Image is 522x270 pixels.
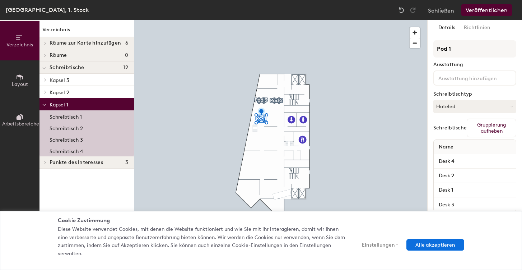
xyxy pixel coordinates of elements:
font: 3 [125,159,128,165]
img: Wiederholen [409,6,416,14]
img: Rückgängig machen [398,6,405,14]
font: Schreibtisch 3 [50,137,83,143]
input: Ausstattung hinzufügen [437,73,502,82]
button: Alle akzeptieren [406,239,464,251]
button: Schließen [428,4,454,16]
font: Richtlinien [464,24,490,31]
font: Kapsel 3 [50,77,69,83]
font: Schreibtische [433,125,467,131]
font: Arbeitsbereiche [2,121,39,127]
font: Name [439,144,453,150]
font: Veröffentlichen [466,7,508,14]
font: Hoteled [436,104,455,110]
font: Verzeichnis [6,42,33,48]
input: Unbenannter Schreibtisch [435,185,514,195]
font: Diese Website verwendet Cookies, mit denen die Website funktioniert und wie Sie mit ihr interagie... [58,226,345,256]
font: Ausstattung [433,61,463,68]
font: Schreibtisch 4 [50,148,83,155]
font: Kapsel 1 [50,102,68,108]
font: Schreibtischtyp [433,91,472,97]
font: 6 [125,40,128,46]
font: Räume [50,52,67,58]
font: 12 [123,64,128,70]
button: Hoteled [433,100,516,113]
font: Cookie Zustimmung [58,217,110,224]
font: Räume zur Karte hinzufügen [50,40,121,46]
font: Schließen [428,7,454,14]
font: Punkte des Interesses [50,159,103,165]
font: Gruppierung aufheben [477,122,506,134]
button: Details [434,20,460,35]
input: Unbenannter Schreibtisch [435,171,514,181]
button: Richtlinien [460,20,495,35]
font: Layout [12,81,28,87]
button: Veröffentlichen [461,4,512,16]
font: 0 [125,52,128,58]
font: [GEOGRAPHIC_DATA], 1. Stock [6,6,89,13]
font: Schreibtisch 2 [50,125,83,132]
font: Verzeichnis [42,27,70,33]
button: Gruppierung aufheben [467,119,516,137]
font: Kapsel 2 [50,90,69,96]
font: Details [438,24,455,31]
font: Schreibtisch 1 [50,114,82,120]
font: Schreibtische [50,64,84,70]
font: Alle akzeptieren [415,242,455,248]
input: Unbenannter Schreibtisch [435,200,514,210]
input: Unbenannter Schreibtisch [435,156,514,166]
font: Einstellungen [362,242,395,248]
button: Einstellungen [353,239,401,251]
